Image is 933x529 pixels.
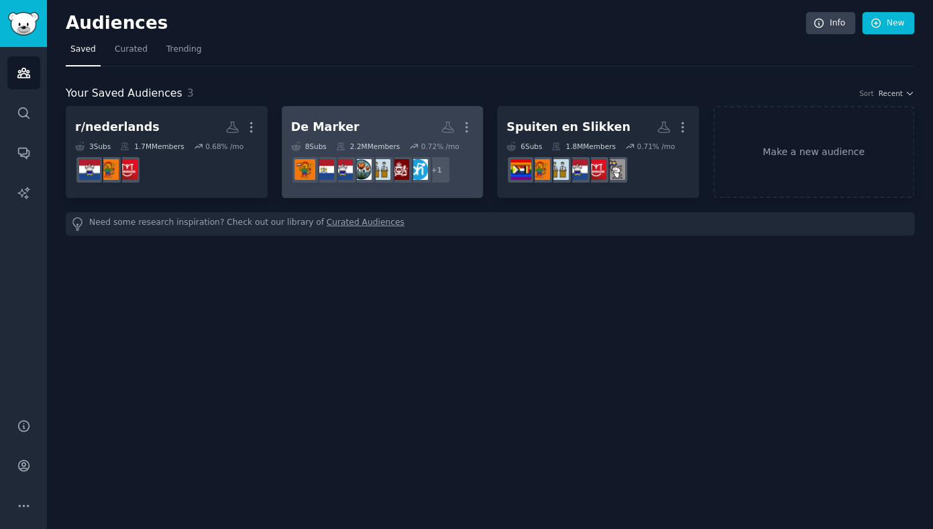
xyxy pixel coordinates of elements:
span: 3 [187,87,194,99]
img: queer [604,159,625,180]
a: Spuiten en Slikken6Subs1.8MMembers0.71% /moqueerPoldersocialismethenetherlandsPolitieknederlandsL... [497,106,699,198]
img: LHBTI [510,159,531,180]
div: 0.72 % /mo [421,142,459,151]
div: 6 Sub s [506,142,542,151]
a: Info [806,12,855,35]
div: De Marker [291,119,360,136]
img: FreeDutch [351,159,372,180]
img: thenetherlands [567,159,588,180]
img: Politiek [548,159,569,180]
div: r/nederlands [75,119,160,136]
div: 0.71 % /mo [637,142,675,151]
div: 1.7M Members [120,142,184,151]
div: 2.2M Members [336,142,400,151]
span: Curated [115,44,148,56]
span: Your Saved Audiences [66,85,182,102]
img: thenetherlands [332,159,353,180]
img: Politiek_Nederland [388,159,409,180]
span: Saved [70,44,96,56]
img: nederlands [98,159,119,180]
div: 3 Sub s [75,142,111,151]
div: + 1 [423,156,451,184]
span: Recent [878,89,902,98]
a: Curated Audiences [327,217,404,231]
img: nederlands [294,159,315,180]
div: Spuiten en Slikken [506,119,630,136]
div: 1.8M Members [551,142,615,151]
a: Make a new audience [713,106,915,198]
img: thenetherlands [79,159,100,180]
img: Politiek [370,159,390,180]
button: Recent [878,89,914,98]
img: Poldersocialisme [586,159,606,180]
span: Trending [166,44,201,56]
a: Saved [66,39,101,66]
div: 0.68 % /mo [205,142,243,151]
img: Poldersocialisme [117,159,138,180]
a: Trending [162,39,206,66]
a: Curated [110,39,152,66]
a: De Marker8Subs2.2MMembers0.72% /mo+1appiememesPolitiek_NederlandPolitiekFreeDutchthenetherlandsNe... [282,106,484,198]
a: New [862,12,914,35]
a: r/nederlands3Subs1.7MMembers0.68% /moPoldersocialismenederlandsthenetherlands [66,106,268,198]
div: Need some research inspiration? Check out our library of [66,212,914,236]
h2: Audiences [66,13,806,34]
div: 8 Sub s [291,142,327,151]
img: Netherlands [313,159,334,180]
div: Sort [859,89,874,98]
img: appiememes [407,159,428,180]
img: nederlands [529,159,550,180]
img: GummySearch logo [8,12,39,36]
